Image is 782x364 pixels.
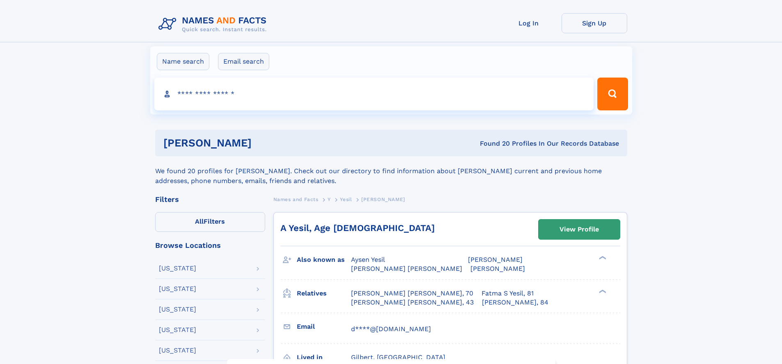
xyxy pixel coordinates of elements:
[280,223,435,233] a: A Yesil, Age [DEMOGRAPHIC_DATA]
[482,298,548,307] a: [PERSON_NAME], 84
[157,53,209,70] label: Name search
[340,194,352,204] a: Yesil
[155,242,265,249] div: Browse Locations
[597,288,607,294] div: ❯
[361,197,405,202] span: [PERSON_NAME]
[328,197,331,202] span: Y
[195,217,204,225] span: All
[159,347,196,354] div: [US_STATE]
[562,13,627,33] a: Sign Up
[351,353,445,361] span: Gilbert, [GEOGRAPHIC_DATA]
[496,13,562,33] a: Log In
[340,197,352,202] span: Yesil
[163,138,366,148] h1: [PERSON_NAME]
[155,13,273,35] img: Logo Names and Facts
[560,220,599,239] div: View Profile
[351,256,385,263] span: Aysen Yesil
[155,212,265,232] label: Filters
[539,220,620,239] a: View Profile
[351,298,474,307] a: [PERSON_NAME] [PERSON_NAME], 43
[351,265,462,272] span: [PERSON_NAME] [PERSON_NAME]
[468,256,523,263] span: [PERSON_NAME]
[159,306,196,313] div: [US_STATE]
[351,289,473,298] a: [PERSON_NAME] [PERSON_NAME], 70
[297,253,351,267] h3: Also known as
[273,194,319,204] a: Names and Facts
[218,53,269,70] label: Email search
[470,265,525,272] span: [PERSON_NAME]
[159,265,196,272] div: [US_STATE]
[155,196,265,203] div: Filters
[297,286,351,300] h3: Relatives
[297,320,351,334] h3: Email
[482,289,534,298] a: Fatma S Yesil, 81
[597,78,628,110] button: Search Button
[155,156,627,186] div: We found 20 profiles for [PERSON_NAME]. Check out our directory to find information about [PERSON...
[154,78,594,110] input: search input
[597,255,607,261] div: ❯
[159,327,196,333] div: [US_STATE]
[328,194,331,204] a: Y
[159,286,196,292] div: [US_STATE]
[366,139,619,148] div: Found 20 Profiles In Our Records Database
